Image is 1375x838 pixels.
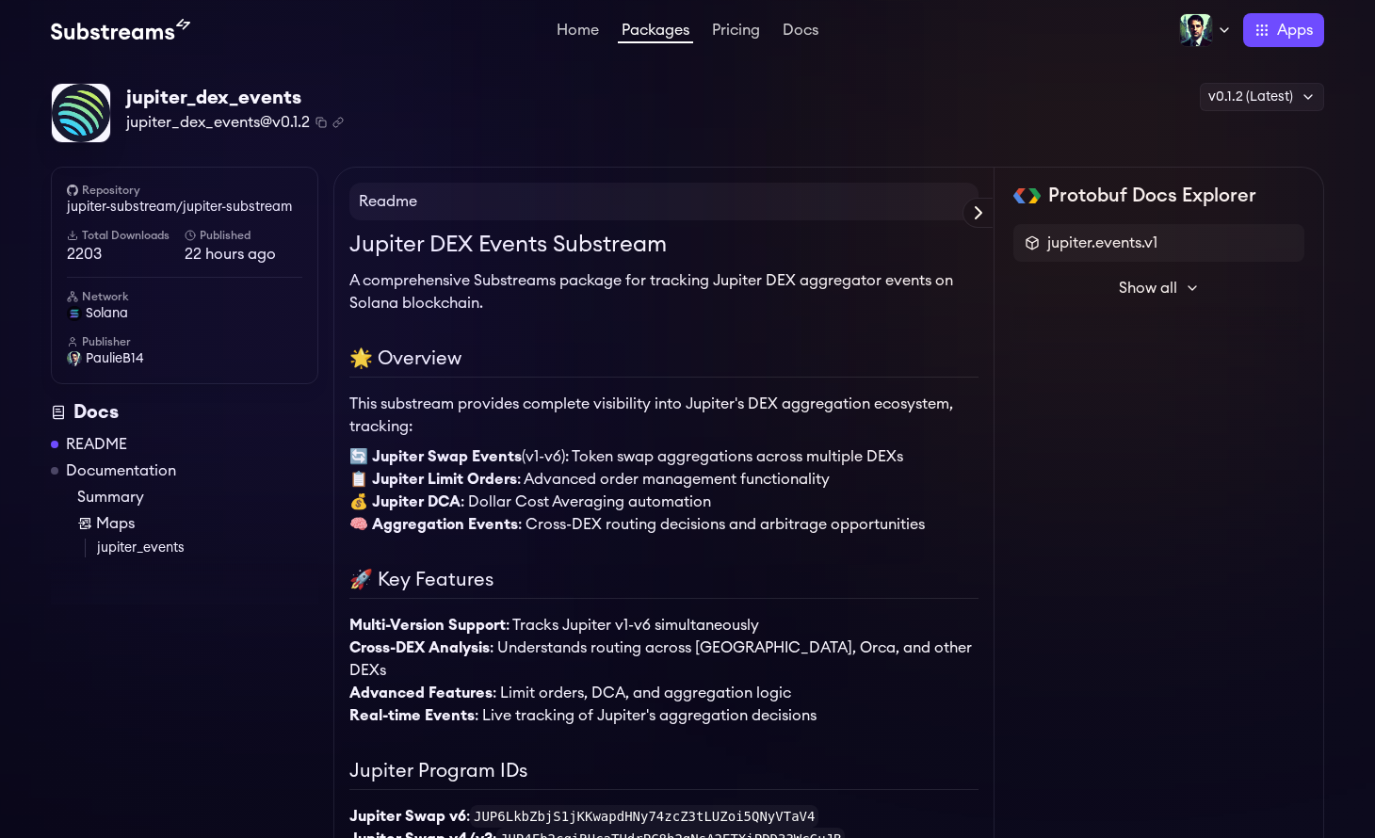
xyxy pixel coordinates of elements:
strong: Jupiter Swap v6 [349,809,466,824]
img: Map icon [77,516,92,531]
strong: 📋 Jupiter Limit Orders [349,472,517,487]
li: : Tracks Jupiter v1-v6 simultaneously [349,614,979,637]
h2: Protobuf Docs Explorer [1048,183,1256,209]
a: Docs [779,23,822,41]
code: JUP6LkbZbjS1jKKwapdHNy74zcZ3tLUZoi5QNyVTaV4 [470,805,818,828]
img: Substream's logo [51,19,190,41]
div: jupiter_dex_events [126,85,344,111]
a: Packages [618,23,693,43]
img: User Avatar [67,351,82,366]
a: Documentation [66,459,176,482]
li: (v1-v6): Token swap aggregations across multiple DEXs [349,445,979,468]
strong: Cross-DEX Analysis [349,640,490,655]
strong: Real-time Events [349,708,475,723]
button: Copy package name and version [315,117,327,128]
h4: Readme [349,183,979,220]
li: : Limit orders, DCA, and aggregation logic [349,682,979,704]
a: Pricing [708,23,764,41]
img: github [67,185,78,196]
p: This substream provides complete visibility into Jupiter's DEX aggregation ecosystem, tracking: [349,393,979,438]
img: Package Logo [52,84,110,142]
img: Profile [1179,13,1213,47]
a: jupiter_events [97,539,318,557]
div: v0.1.2 (Latest) [1200,83,1324,111]
span: PaulieB14 [86,349,144,368]
strong: 🔄 Jupiter Swap Events [349,449,522,464]
span: Apps [1277,19,1313,41]
h2: 🌟 Overview [349,345,979,378]
li: : Understands routing across [GEOGRAPHIC_DATA], Orca, and other DEXs [349,637,979,682]
li: : [349,805,979,828]
a: PaulieB14 [67,349,302,368]
p: A comprehensive Substreams package for tracking Jupiter DEX aggregator events on Solana blockchain. [349,269,979,314]
span: 2203 [67,243,185,266]
span: jupiter_dex_events@v0.1.2 [126,111,310,134]
a: jupiter-substream/jupiter-substream [67,198,302,217]
div: Docs [51,399,318,426]
li: : Advanced order management functionality [349,468,979,491]
h6: Repository [67,183,302,198]
li: : Dollar Cost Averaging automation [349,491,979,513]
strong: Advanced Features [349,685,493,701]
span: jupiter.events.v1 [1047,232,1157,254]
li: : Live tracking of Jupiter's aggregation decisions [349,704,979,727]
a: Home [553,23,603,41]
strong: 🧠 Aggregation Events [349,517,518,532]
button: Copy .spkg link to clipboard [332,117,344,128]
button: Show all [1013,269,1304,307]
h6: Network [67,289,302,304]
span: 22 hours ago [185,243,302,266]
a: Maps [77,512,318,535]
strong: 💰 Jupiter DCA [349,494,461,509]
h2: Jupiter Program IDs [349,757,979,790]
h6: Published [185,228,302,243]
strong: Multi-Version Support [349,618,506,633]
a: Summary [77,486,318,508]
h6: Publisher [67,334,302,349]
a: README [66,433,127,456]
span: Show all [1119,277,1177,299]
img: solana [67,306,82,321]
li: : Cross-DEX routing decisions and arbitrage opportunities [349,513,979,536]
h2: 🚀 Key Features [349,566,979,599]
img: Protobuf [1013,188,1041,203]
a: solana [67,304,302,323]
span: solana [86,304,128,323]
h1: Jupiter DEX Events Substream [349,228,979,262]
h6: Total Downloads [67,228,185,243]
